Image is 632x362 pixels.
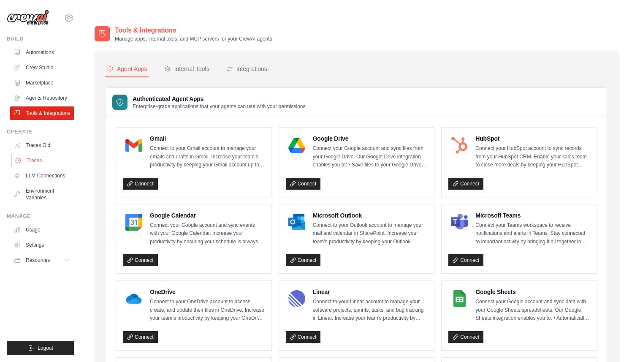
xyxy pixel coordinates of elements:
a: Connect [123,178,158,190]
img: Gmail Logo [125,137,142,154]
p: Connect to your Gmail account to manage your emails and drafts in Gmail. Increase your team’s pro... [150,144,265,169]
img: Microsoft Outlook Logo [288,214,305,231]
div: Build [7,35,74,42]
p: Connect to your Linear account to manage your software projects, sprints, tasks, and bug tracking... [313,298,428,323]
img: HubSpot Logo [451,137,468,154]
a: Connect [448,178,483,190]
h4: Google Sheets [475,288,590,296]
button: Internal Tools [163,61,211,77]
img: Logo [7,10,49,26]
div: Internal Tools [164,65,209,73]
a: Settings [10,238,74,252]
a: Traces [11,154,75,167]
span: Resources [26,257,50,264]
a: Traces Old [10,139,74,152]
h4: Gmail [150,134,265,143]
a: Connect [448,331,483,343]
a: Connect [448,254,483,266]
h4: OneDrive [150,288,265,296]
h2: Tools & Integrations [115,25,272,35]
img: Microsoft Teams Logo [451,214,468,231]
p: Connect to your OneDrive account to access, create, and update their files in OneDrive. Increase ... [150,298,265,323]
h4: HubSpot [475,134,590,143]
a: Connect [286,178,321,190]
a: Crew Studio [10,61,74,74]
p: Manage apps, internal tools, and MCP servers for your CrewAI agents [115,35,272,42]
h3: Authenticated Agent Apps [133,95,306,103]
a: Marketplace [10,76,74,90]
p: Connect your Google account and sync files from your Google Drive. Our Google Drive integration e... [313,144,428,169]
img: Google Sheets Logo [451,290,468,307]
div: Operate [7,128,74,135]
button: Logout [7,341,74,355]
p: Connect your Google account and sync events with your Google Calendar. Increase your productivity... [150,221,265,246]
a: Connect [286,331,321,343]
img: OneDrive Logo [125,290,142,307]
img: Google Drive Logo [288,137,305,154]
div: Manage [7,213,74,220]
img: Google Calendar Logo [125,214,142,231]
button: Resources [10,253,74,267]
h4: Linear [313,288,428,296]
a: Automations [10,46,74,59]
h4: Microsoft Teams [475,211,590,220]
h4: Microsoft Outlook [313,211,428,220]
p: Connect to your Outlook account to manage your mail and calendar in SharePoint. Increase your tea... [313,221,428,246]
a: Tools & Integrations [10,106,74,120]
a: Connect [123,254,158,266]
p: Connect your Google account and sync data with your Google Sheets spreadsheets. Our Google Sheets... [475,298,590,323]
button: Agent Apps [105,61,149,77]
a: Agents Repository [10,91,74,105]
a: Connect [123,331,158,343]
div: Integrations [226,65,267,73]
span: Logout [38,345,53,351]
p: Connect your HubSpot account to sync records from your HubSpot CRM. Enable your sales team to clo... [475,144,590,169]
a: Usage [10,223,74,237]
img: Linear Logo [288,290,305,307]
p: Enterprise-grade applications that your agents can use with your permissions [133,103,306,110]
button: Integrations [225,61,269,77]
h4: Google Calendar [150,211,265,220]
a: Connect [286,254,321,266]
h4: Google Drive [313,134,428,143]
a: Environment Variables [10,184,74,204]
p: Connect your Teams workspace to receive notifications and alerts in Teams. Stay connected to impo... [475,221,590,246]
a: LLM Connections [10,169,74,182]
div: Agent Apps [107,65,147,73]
